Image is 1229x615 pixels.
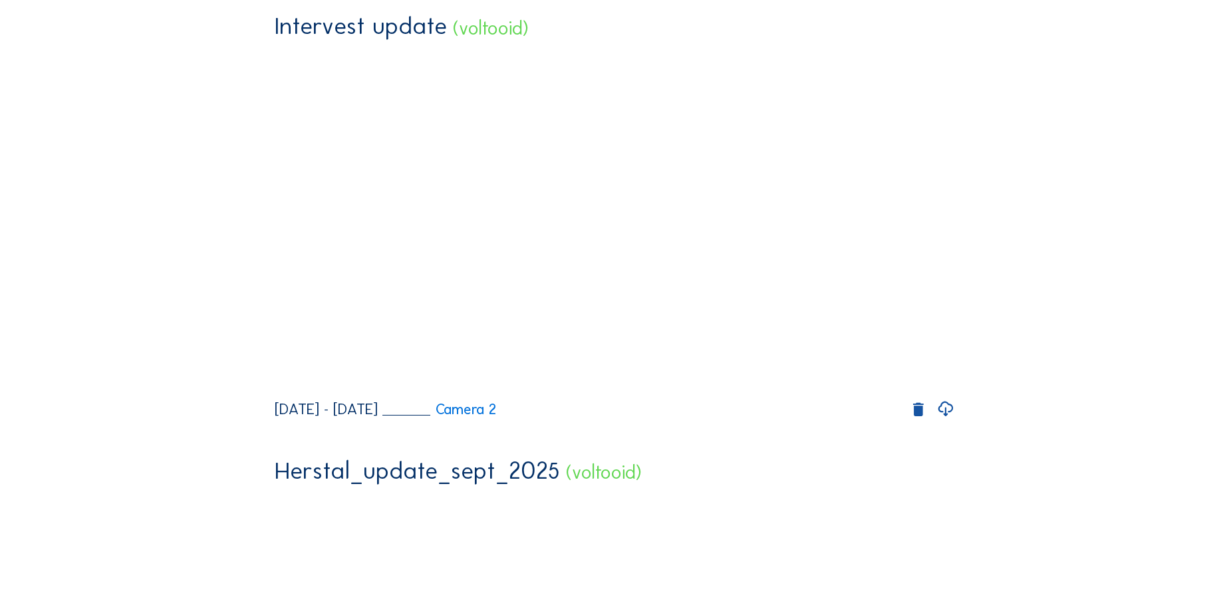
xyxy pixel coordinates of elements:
div: (voltooid) [453,19,529,39]
a: Camera 2 [382,402,495,417]
video: Your browser does not support the video tag. [275,49,954,389]
div: Herstal_update_sept_2025 [275,459,560,483]
div: Intervest update [275,14,447,38]
div: [DATE] - [DATE] [275,402,378,417]
div: (voltooid) [566,463,642,483]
